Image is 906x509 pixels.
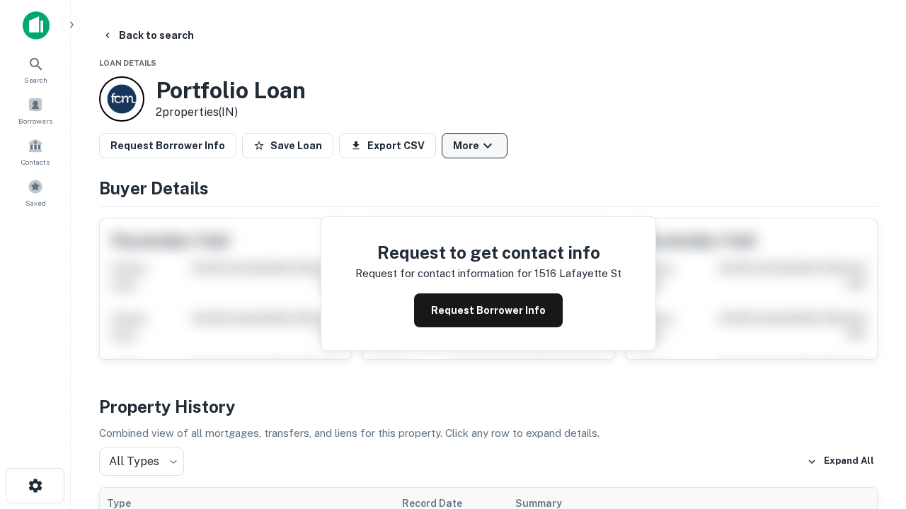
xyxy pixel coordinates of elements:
button: Request Borrower Info [414,293,563,327]
span: Saved [25,197,46,209]
button: Export CSV [339,133,436,158]
a: Contacts [4,132,67,170]
span: Search [24,74,47,86]
button: Save Loan [242,133,333,158]
span: Borrowers [18,115,52,127]
p: 2 properties (IN) [156,104,306,121]
a: Search [4,50,67,88]
button: Expand All [803,451,878,472]
p: Request for contact information for [355,265,532,282]
h4: Request to get contact info [355,240,621,265]
p: 1516 lafayette st [534,265,621,282]
p: Combined view of all mortgages, transfers, and liens for this property. Click any row to expand d... [99,425,878,442]
button: Back to search [96,23,200,48]
iframe: Chat Widget [835,351,906,419]
span: Contacts [21,156,50,168]
button: Request Borrower Info [99,133,236,158]
a: Borrowers [4,91,67,129]
span: Loan Details [99,59,156,67]
a: Saved [4,173,67,211]
div: All Types [99,447,184,476]
h4: Property History [99,394,878,419]
img: capitalize-icon.png [23,11,50,40]
h4: Buyer Details [99,175,878,201]
h3: Portfolio Loan [156,77,306,104]
button: More [442,133,508,158]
